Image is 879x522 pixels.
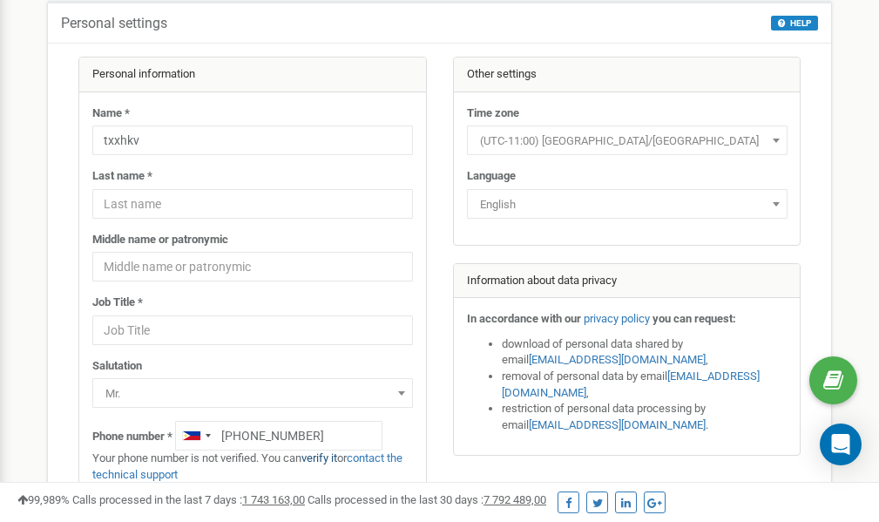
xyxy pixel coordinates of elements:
[502,369,760,399] a: [EMAIL_ADDRESS][DOMAIN_NAME]
[529,418,706,431] a: [EMAIL_ADDRESS][DOMAIN_NAME]
[454,58,801,92] div: Other settings
[98,382,407,406] span: Mr.
[92,429,172,445] label: Phone number *
[467,105,519,122] label: Time zone
[467,189,788,219] span: English
[467,312,581,325] strong: In accordance with our
[242,493,305,506] u: 1 743 163,00
[92,252,413,281] input: Middle name or patronymic
[454,264,801,299] div: Information about data privacy
[502,369,788,401] li: removal of personal data by email ,
[467,168,516,185] label: Language
[467,125,788,155] span: (UTC-11:00) Pacific/Midway
[92,451,402,481] a: contact the technical support
[176,422,216,450] div: Telephone country code
[79,58,426,92] div: Personal information
[61,16,167,31] h5: Personal settings
[308,493,546,506] span: Calls processed in the last 30 days :
[92,105,130,122] label: Name *
[92,125,413,155] input: Name
[483,493,546,506] u: 7 792 489,00
[301,451,337,464] a: verify it
[72,493,305,506] span: Calls processed in the last 7 days :
[502,336,788,369] li: download of personal data shared by email ,
[17,493,70,506] span: 99,989%
[92,232,228,248] label: Middle name or patronymic
[529,353,706,366] a: [EMAIL_ADDRESS][DOMAIN_NAME]
[92,295,143,311] label: Job Title *
[652,312,736,325] strong: you can request:
[584,312,650,325] a: privacy policy
[175,421,382,451] input: +1-800-555-55-55
[92,451,413,483] p: Your phone number is not verified. You can or
[92,358,142,375] label: Salutation
[92,378,413,408] span: Mr.
[502,401,788,433] li: restriction of personal data processing by email .
[92,189,413,219] input: Last name
[92,168,152,185] label: Last name *
[771,16,818,31] button: HELP
[473,193,781,217] span: English
[820,424,862,465] div: Open Intercom Messenger
[473,129,781,153] span: (UTC-11:00) Pacific/Midway
[92,315,413,345] input: Job Title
